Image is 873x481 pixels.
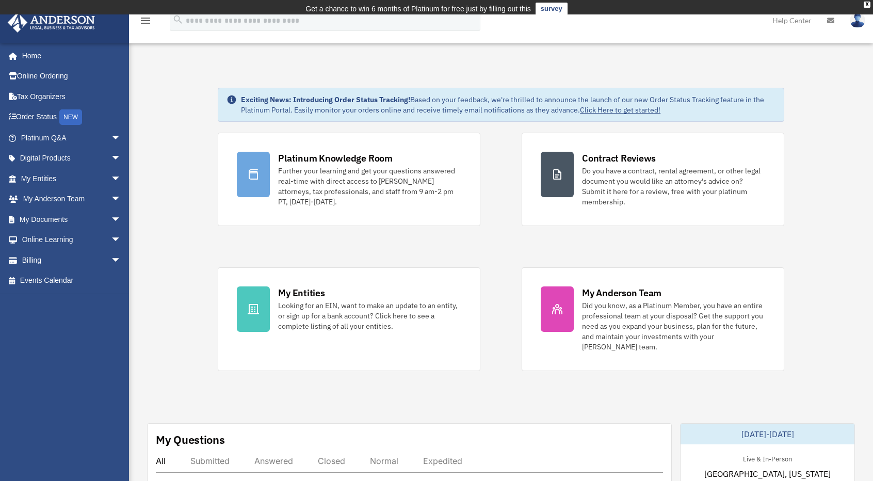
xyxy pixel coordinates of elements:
[681,424,854,444] div: [DATE]-[DATE]
[278,166,461,207] div: Further your learning and get your questions answered real-time with direct access to [PERSON_NAM...
[278,286,325,299] div: My Entities
[218,267,480,371] a: My Entities Looking for an EIN, want to make an update to an entity, or sign up for a bank accoun...
[7,230,137,250] a: Online Learningarrow_drop_down
[305,3,531,15] div: Get a chance to win 6 months of Platinum for free just by filling out this
[218,133,480,226] a: Platinum Knowledge Room Further your learning and get your questions answered real-time with dire...
[582,152,656,165] div: Contract Reviews
[241,95,410,104] strong: Exciting News: Introducing Order Status Tracking!
[190,456,230,466] div: Submitted
[111,189,132,210] span: arrow_drop_down
[582,286,661,299] div: My Anderson Team
[111,230,132,251] span: arrow_drop_down
[582,300,765,352] div: Did you know, as a Platinum Member, you have an entire professional team at your disposal? Get th...
[254,456,293,466] div: Answered
[278,300,461,331] div: Looking for an EIN, want to make an update to an entity, or sign up for a bank account? Click her...
[704,468,831,480] span: [GEOGRAPHIC_DATA], [US_STATE]
[111,209,132,230] span: arrow_drop_down
[536,3,568,15] a: survey
[59,109,82,125] div: NEW
[278,152,393,165] div: Platinum Knowledge Room
[111,168,132,189] span: arrow_drop_down
[139,18,152,27] a: menu
[172,14,184,25] i: search
[7,66,137,87] a: Online Ordering
[111,127,132,149] span: arrow_drop_down
[522,133,784,226] a: Contract Reviews Do you have a contract, rental agreement, or other legal document you would like...
[156,456,166,466] div: All
[5,12,98,33] img: Anderson Advisors Platinum Portal
[7,209,137,230] a: My Documentsarrow_drop_down
[7,107,137,128] a: Order StatusNEW
[111,148,132,169] span: arrow_drop_down
[7,86,137,107] a: Tax Organizers
[7,189,137,210] a: My Anderson Teamarrow_drop_down
[241,94,775,115] div: Based on your feedback, we're thrilled to announce the launch of our new Order Status Tracking fe...
[7,250,137,270] a: Billingarrow_drop_down
[7,127,137,148] a: Platinum Q&Aarrow_drop_down
[423,456,462,466] div: Expedited
[582,166,765,207] div: Do you have a contract, rental agreement, or other legal document you would like an attorney's ad...
[522,267,784,371] a: My Anderson Team Did you know, as a Platinum Member, you have an entire professional team at your...
[139,14,152,27] i: menu
[370,456,398,466] div: Normal
[7,45,132,66] a: Home
[850,13,865,28] img: User Pic
[156,432,225,447] div: My Questions
[864,2,870,8] div: close
[7,148,137,169] a: Digital Productsarrow_drop_down
[318,456,345,466] div: Closed
[580,105,660,115] a: Click Here to get started!
[7,270,137,291] a: Events Calendar
[7,168,137,189] a: My Entitiesarrow_drop_down
[111,250,132,271] span: arrow_drop_down
[735,453,800,463] div: Live & In-Person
